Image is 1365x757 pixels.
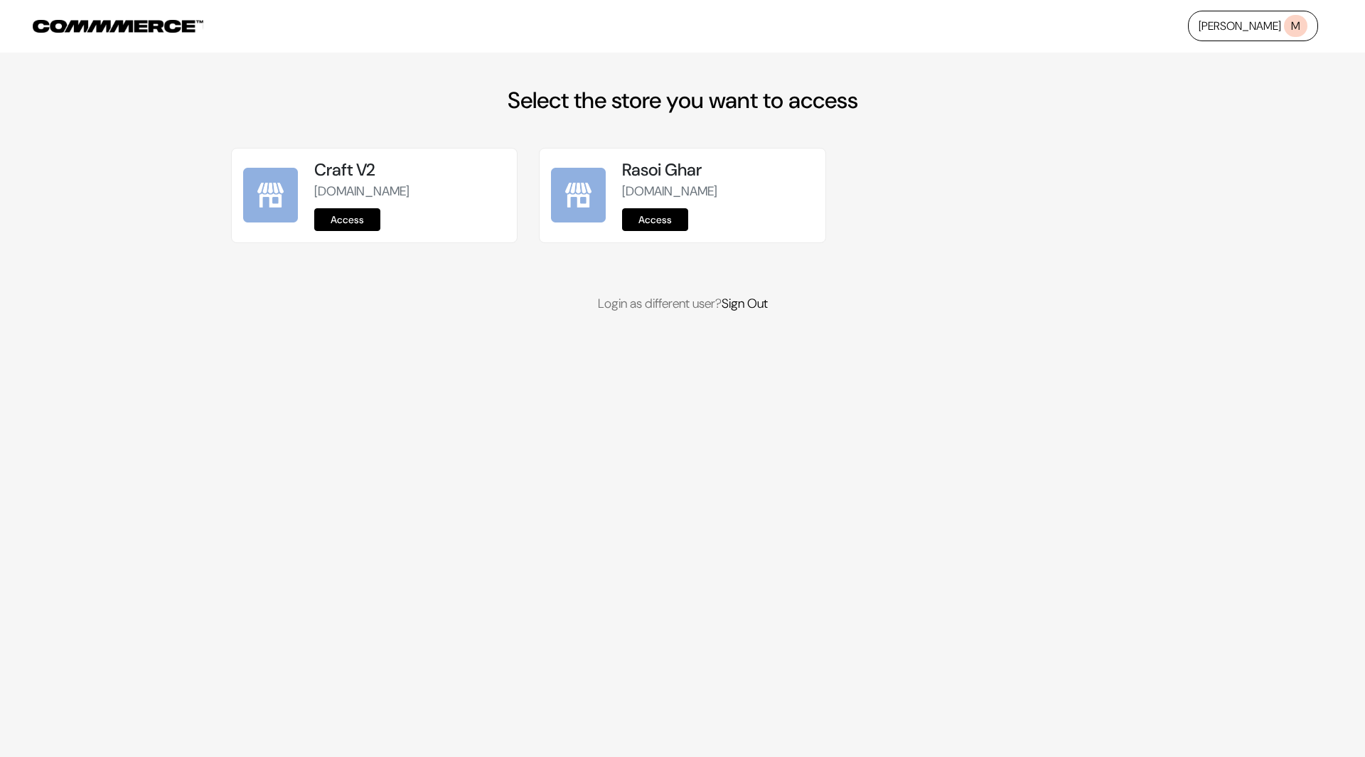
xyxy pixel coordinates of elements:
[314,208,380,231] a: Access
[622,208,688,231] a: Access
[231,294,1134,313] p: Login as different user?
[33,20,203,33] img: COMMMERCE
[1284,15,1307,37] span: M
[314,182,505,201] p: [DOMAIN_NAME]
[243,168,298,222] img: Craft V2
[622,182,813,201] p: [DOMAIN_NAME]
[314,160,505,181] h5: Craft V2
[551,168,606,222] img: Rasoi Ghar
[1188,11,1318,41] a: [PERSON_NAME]M
[722,295,768,312] a: Sign Out
[231,87,1134,114] h2: Select the store you want to access
[622,160,813,181] h5: Rasoi Ghar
